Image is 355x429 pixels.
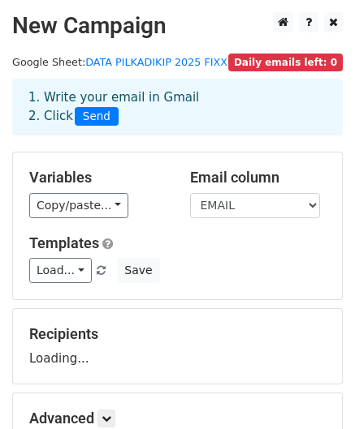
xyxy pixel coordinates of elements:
[75,107,119,127] span: Send
[29,234,99,251] a: Templates
[16,88,339,126] div: 1. Write your email in Gmail 2. Click
[29,410,326,427] h5: Advanced
[117,258,159,283] button: Save
[29,193,128,218] a: Copy/paste...
[29,169,166,187] h5: Variables
[85,56,227,68] a: DATA PILKADIKIP 2025 FIXX
[190,169,327,187] h5: Email column
[29,325,326,367] div: Loading...
[29,258,92,283] a: Load...
[12,12,343,40] h2: New Campaign
[228,56,343,68] a: Daily emails left: 0
[12,56,227,68] small: Google Sheet:
[228,54,343,71] span: Daily emails left: 0
[29,325,326,343] h5: Recipients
